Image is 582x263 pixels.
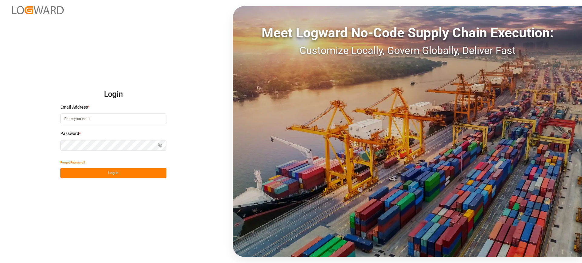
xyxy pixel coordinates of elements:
button: Log In [60,168,166,178]
div: Meet Logward No-Code Supply Chain Execution: [233,23,582,43]
img: Logward_new_orange.png [12,6,64,14]
span: Password [60,130,79,137]
h2: Login [60,85,166,104]
span: Email Address [60,104,88,110]
input: Enter your email [60,113,166,124]
div: Customize Locally, Govern Globally, Deliver Fast [233,43,582,58]
button: Forgot Password? [60,157,85,168]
